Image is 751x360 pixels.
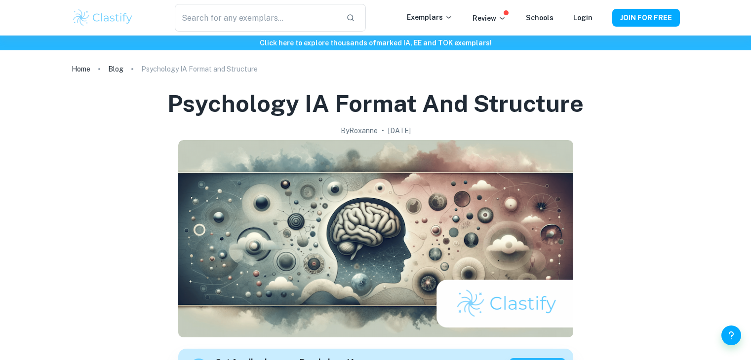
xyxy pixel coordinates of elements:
[72,62,90,76] a: Home
[382,125,384,136] p: •
[573,14,593,22] a: Login
[612,9,680,27] button: JOIN FOR FREE
[341,125,378,136] h2: By Roxanne
[72,8,134,28] img: Clastify logo
[473,13,506,24] p: Review
[388,125,411,136] h2: [DATE]
[526,14,553,22] a: Schools
[175,4,338,32] input: Search for any exemplars...
[721,325,741,345] button: Help and Feedback
[407,12,453,23] p: Exemplars
[178,140,573,337] img: Psychology IA Format and Structure cover image
[2,37,749,48] h6: Click here to explore thousands of marked IA, EE and TOK exemplars !
[167,88,584,119] h1: Psychology IA Format and Structure
[108,62,123,76] a: Blog
[141,64,258,74] p: Psychology IA Format and Structure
